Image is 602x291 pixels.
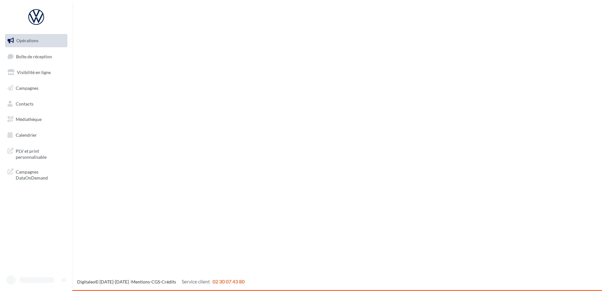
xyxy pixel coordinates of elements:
a: Opérations [4,34,69,47]
a: Campagnes DataOnDemand [4,165,69,184]
span: Contacts [16,101,33,106]
span: Opérations [16,38,38,43]
span: Campagnes [16,85,38,91]
span: Service client [182,278,210,284]
a: Crédits [162,279,176,284]
a: PLV et print personnalisable [4,144,69,163]
a: Calendrier [4,128,69,142]
span: 02 30 07 43 80 [213,278,245,284]
span: Médiathèque [16,117,42,122]
span: Boîte de réception [16,54,52,59]
span: Campagnes DataOnDemand [16,168,65,181]
span: PLV et print personnalisable [16,147,65,160]
span: Visibilité en ligne [17,70,51,75]
span: Calendrier [16,132,37,138]
a: Boîte de réception [4,50,69,63]
a: Digitaleo [77,279,95,284]
span: © [DATE]-[DATE] - - - [77,279,245,284]
a: Mentions [131,279,150,284]
a: Visibilité en ligne [4,66,69,79]
a: CGS [151,279,160,284]
a: Médiathèque [4,113,69,126]
a: Campagnes [4,82,69,95]
a: Contacts [4,97,69,111]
